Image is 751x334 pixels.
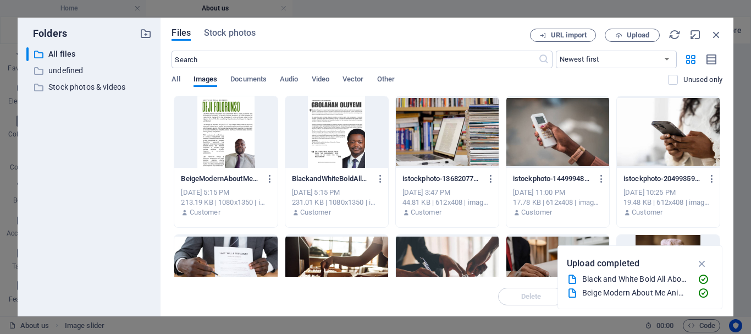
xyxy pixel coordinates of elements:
a: Skip to main content [4,4,78,14]
div: undefined [26,64,152,78]
span: Video [312,73,329,88]
p: Stock photos & videos [48,81,132,94]
p: Upload completed [567,256,639,271]
p: Customer [190,207,220,217]
button: URL import [530,29,596,42]
div: ​ [26,47,29,61]
span: URL import [551,32,587,39]
div: Stock photos & videos [26,80,152,94]
i: Close [710,29,722,41]
input: Search [172,51,538,68]
span: All [172,73,180,88]
p: Customer [632,207,662,217]
div: [DATE] 5:15 PM [292,188,382,198]
div: Beige Modern About Me Animated Instagram Post.jpg [582,287,689,299]
i: Minimize [689,29,702,41]
p: All files [48,48,132,61]
div: 17.78 KB | 612x408 | image/jpeg [513,198,603,207]
div: 231.01 KB | 1080x1350 | image/jpeg [292,198,382,207]
p: istockphoto-2049935950-612x612-JxIa3CL97fC4xWfGP1APag.jpg [623,174,703,184]
div: [DATE] 10:25 PM [623,188,713,198]
span: Audio [280,73,298,88]
div: 44.81 KB | 612x408 | image/jpeg [402,198,492,207]
p: Customer [521,207,552,217]
p: Displays only files that are not in use on the website. Files added during this session can still... [683,75,722,85]
p: Customer [300,207,331,217]
span: Files [172,26,191,40]
div: [DATE] 5:15 PM [181,188,270,198]
span: Upload [627,32,649,39]
p: BeigeModernAboutMeAnimatedInstagramPost--JQLtT3GXxlaU0vzwSRENA.jpg [181,174,261,184]
p: undefined [48,64,132,77]
span: Stock photos [204,26,256,40]
button: Upload [605,29,660,42]
div: [DATE] 3:47 PM [402,188,492,198]
i: Create new folder [140,28,152,40]
span: Documents [230,73,267,88]
div: Black and White Bold All About Me Instagram Post.jpg [582,273,689,286]
p: istockphoto-1449994852-612x612-E9_oZvaY5Q_OJdW64utApA.jpg [513,174,593,184]
span: Images [194,73,218,88]
div: 19.48 KB | 612x408 | image/jpeg [623,198,713,207]
i: Reload [669,29,681,41]
p: Folders [26,26,67,41]
span: Other [377,73,395,88]
div: [DATE] 11:00 PM [513,188,603,198]
p: istockphoto-1368207751-612x612-2Qkvm5_AZgcz1oRbC_MSPQ.jpg [402,174,482,184]
span: Vector [343,73,364,88]
p: Customer [411,207,441,217]
div: 213.19 KB | 1080x1350 | image/jpeg [181,198,270,207]
p: BlackandWhiteBoldAllAboutMeInstagramPost-Whi_JhMsrJEQJ0Vl9eIHUQ.jpg [292,174,372,184]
